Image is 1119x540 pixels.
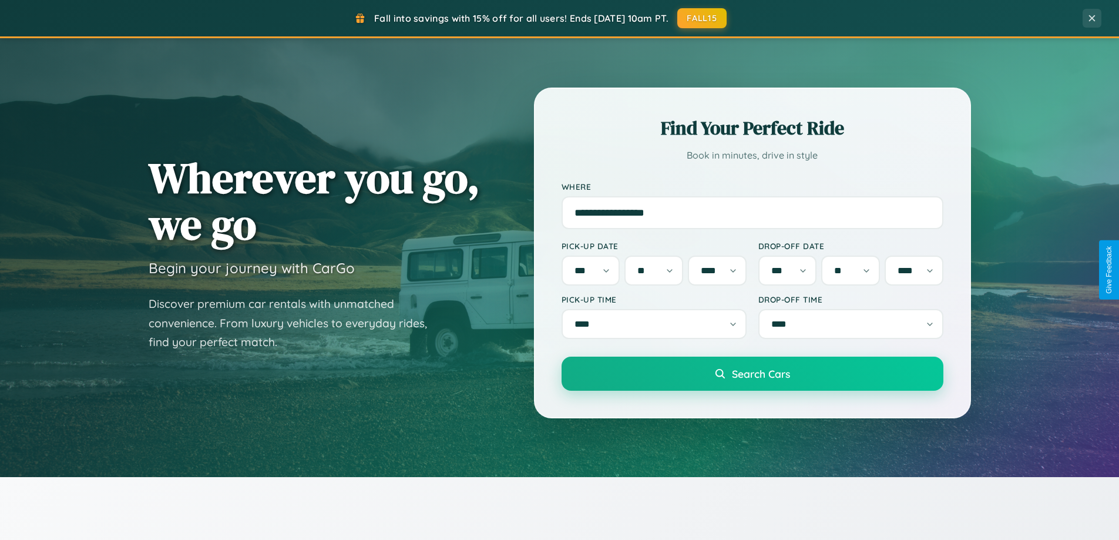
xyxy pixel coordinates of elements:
span: Search Cars [732,367,790,380]
label: Where [562,182,943,192]
span: Fall into savings with 15% off for all users! Ends [DATE] 10am PT. [374,12,668,24]
p: Book in minutes, drive in style [562,147,943,164]
label: Drop-off Date [758,241,943,251]
button: FALL15 [677,8,727,28]
label: Drop-off Time [758,294,943,304]
button: Search Cars [562,357,943,391]
p: Discover premium car rentals with unmatched convenience. From luxury vehicles to everyday rides, ... [149,294,442,352]
div: Give Feedback [1105,246,1113,294]
h2: Find Your Perfect Ride [562,115,943,141]
h3: Begin your journey with CarGo [149,259,355,277]
label: Pick-up Date [562,241,747,251]
label: Pick-up Time [562,294,747,304]
h1: Wherever you go, we go [149,155,480,247]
